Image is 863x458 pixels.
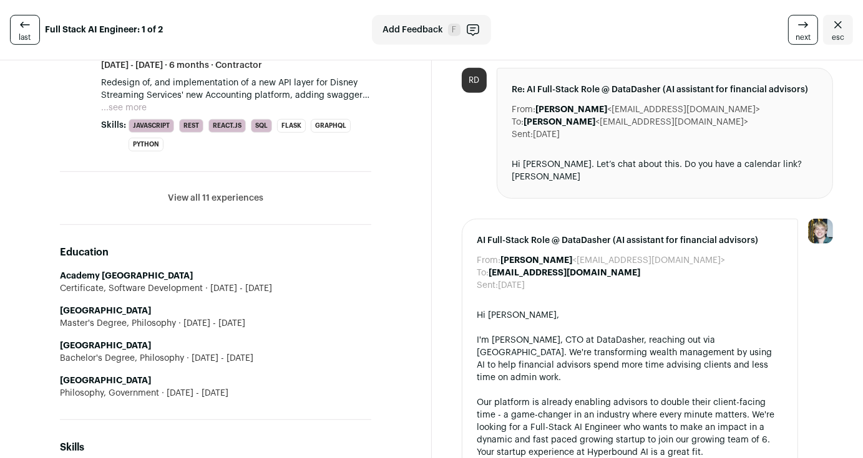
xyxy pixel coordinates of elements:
[524,116,749,128] dd: <[EMAIL_ADDRESS][DOMAIN_NAME]>
[477,334,783,384] div: I'm [PERSON_NAME], CTO at DataDasher, reaching out via [GEOGRAPHIC_DATA]. We're transforming weal...
[823,15,853,45] a: Close
[383,24,443,36] span: Add Feedback
[477,254,501,267] dt: From:
[179,119,203,133] li: REST
[10,15,40,45] a: last
[512,128,534,141] dt: Sent:
[60,352,371,365] div: Bachelor's Degree, Philosophy
[536,105,608,114] b: [PERSON_NAME]
[372,15,491,45] button: Add Feedback F
[60,387,371,399] div: Philosophy, Government
[168,192,263,204] button: View all 11 experiences
[512,83,818,96] span: Re: AI Full-Stack Role @ DataDasher (AI assistant for financial advisors)
[311,119,351,133] li: GraphQL
[101,77,371,102] p: Redesign of, and implementation of a new API layer for Disney Streaming Services' new Accounting ...
[129,138,163,151] li: Python
[536,103,761,116] dd: <[EMAIL_ADDRESS][DOMAIN_NAME]>
[208,119,246,133] li: React.js
[512,116,524,128] dt: To:
[60,341,151,350] strong: [GEOGRAPHIC_DATA]
[277,119,306,133] li: Flask
[60,282,371,295] div: Certificate, Software Development
[501,256,573,265] b: [PERSON_NAME]
[499,279,525,292] dd: [DATE]
[512,158,818,183] div: Hi [PERSON_NAME]. Let’s chat about this. Do you have a calendar link? [PERSON_NAME]
[184,352,253,365] span: [DATE] - [DATE]
[203,282,272,295] span: [DATE] - [DATE]
[448,24,461,36] span: F
[129,119,174,133] li: JavaScript
[489,269,641,277] b: [EMAIL_ADDRESS][DOMAIN_NAME]
[159,387,228,399] span: [DATE] - [DATE]
[512,103,536,116] dt: From:
[60,317,371,330] div: Master's Degree, Philosophy
[524,118,596,126] b: [PERSON_NAME]
[60,440,371,455] h2: Skills
[60,272,193,280] strong: Academy [GEOGRAPHIC_DATA]
[60,376,151,385] strong: [GEOGRAPHIC_DATA]
[808,219,833,244] img: 6494470-medium_jpg
[101,102,147,114] button: ...see more
[477,234,783,247] span: AI Full-Stack Role @ DataDasher (AI assistant for financial advisors)
[477,279,499,292] dt: Sent:
[60,307,151,315] strong: [GEOGRAPHIC_DATA]
[477,267,489,279] dt: To:
[101,119,126,131] span: Skills:
[832,32,844,42] span: esc
[477,309,783,322] div: Hi [PERSON_NAME],
[60,245,371,260] h2: Education
[788,15,818,45] a: next
[534,128,560,141] dd: [DATE]
[251,119,272,133] li: SQL
[101,59,262,72] span: [DATE] - [DATE] · 6 months · Contractor
[45,24,163,36] strong: Full Stack AI Engineer: 1 of 2
[462,68,487,93] div: RD
[176,317,245,330] span: [DATE] - [DATE]
[501,254,726,267] dd: <[EMAIL_ADDRESS][DOMAIN_NAME]>
[796,32,811,42] span: next
[19,32,31,42] span: last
